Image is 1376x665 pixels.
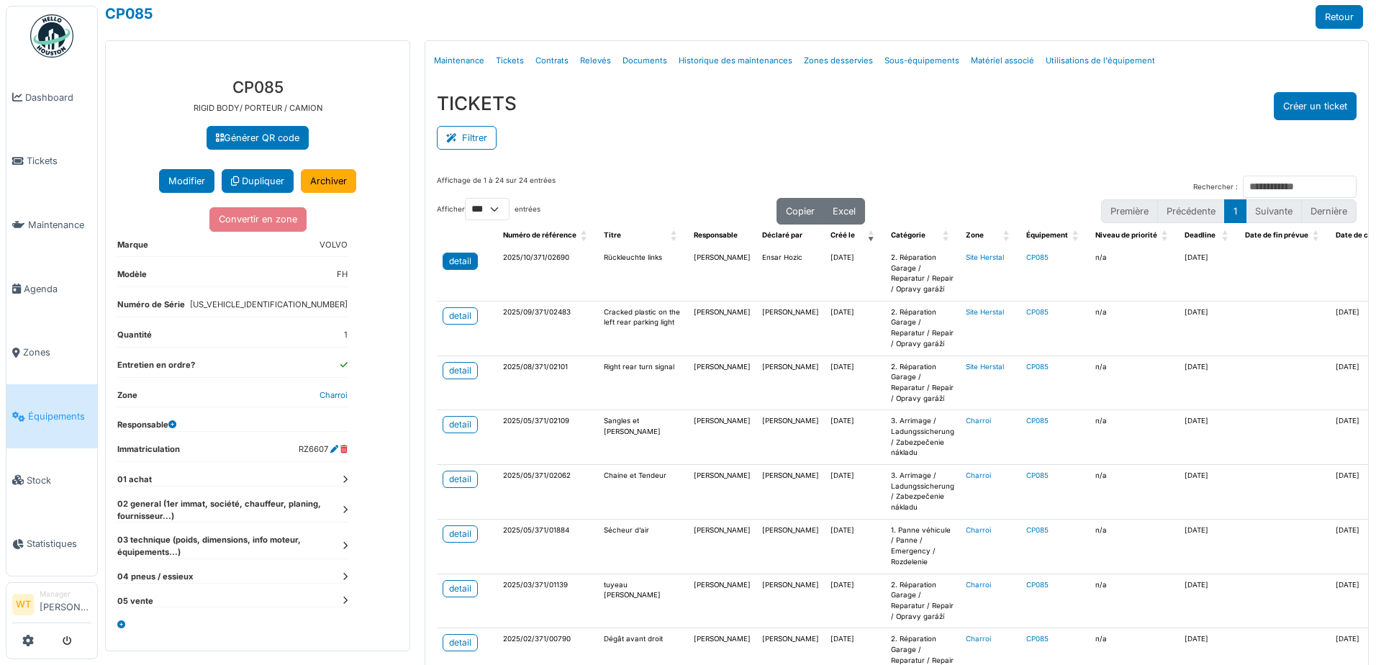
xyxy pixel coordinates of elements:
[490,44,530,78] a: Tickets
[449,636,471,649] div: detail
[777,198,824,225] button: Copier
[825,574,885,628] td: [DATE]
[1179,410,1239,465] td: [DATE]
[105,5,153,22] a: CP085
[497,301,598,356] td: 2025/09/371/02483
[598,465,688,520] td: Chaine et Tendeur
[966,417,991,425] a: Charroi
[222,169,294,193] a: Dupliquer
[443,307,478,325] a: detail
[1026,471,1049,479] a: CP085
[617,44,673,78] a: Documents
[1316,5,1363,29] a: Retour
[833,206,856,217] span: Excel
[449,364,471,377] div: detail
[6,257,97,321] a: Agenda
[28,218,91,232] span: Maintenance
[337,268,348,281] dd: FH
[117,498,348,522] dt: 02 general (1er immat, société, chauffeur, planing, fournisseur...)
[604,231,621,239] span: Titre
[966,363,1004,371] a: Site Herstal
[966,231,984,239] span: Zone
[437,176,556,198] div: Affichage de 1 à 24 sur 24 entrées
[497,574,598,628] td: 2025/03/371/01139
[823,198,865,225] button: Excel
[1179,247,1239,301] td: [DATE]
[117,595,348,607] dt: 05 vente
[1179,356,1239,410] td: [DATE]
[443,580,478,597] a: detail
[117,102,398,114] p: RIGID BODY/ PORTEUR / CAMION
[27,537,91,551] span: Statistiques
[117,78,398,96] h3: CP085
[117,359,195,377] dt: Entretien en ordre?
[117,534,348,558] dt: 03 technique (poids, dimensions, info moteur, équipements...)
[117,239,148,257] dt: Marque
[825,410,885,465] td: [DATE]
[443,362,478,379] a: detail
[1026,253,1049,261] a: CP085
[1040,44,1161,78] a: Utilisations de l'équipement
[1274,92,1357,120] button: Créer un ticket
[1003,225,1012,247] span: Zone: Activate to sort
[1222,225,1231,247] span: Deadline: Activate to sort
[825,301,885,356] td: [DATE]
[449,582,471,595] div: detail
[12,594,34,615] li: WT
[756,519,825,574] td: [PERSON_NAME]
[798,44,879,78] a: Zones desservies
[159,169,214,193] button: Modifier
[449,528,471,540] div: detail
[24,282,91,296] span: Agenda
[497,519,598,574] td: 2025/05/371/01884
[23,345,91,359] span: Zones
[207,126,309,150] a: Générer QR code
[885,301,960,356] td: 2. Réparation Garage / Reparatur / Repair / Opravy garáží
[1185,231,1216,239] span: Deadline
[1193,182,1238,193] label: Rechercher :
[1101,199,1357,223] nav: pagination
[688,465,756,520] td: [PERSON_NAME]
[301,169,356,193] a: Archiver
[6,193,97,257] a: Maintenance
[756,410,825,465] td: [PERSON_NAME]
[299,443,348,456] dd: RZ6607
[497,410,598,465] td: 2025/05/371/02109
[117,268,147,286] dt: Modèle
[117,443,180,461] dt: Immatriculation
[190,299,348,311] dd: [US_VEHICLE_IDENTIFICATION_NUMBER]
[756,574,825,628] td: [PERSON_NAME]
[598,247,688,301] td: Rückleuchte links
[598,519,688,574] td: Sécheur d’air
[688,574,756,628] td: [PERSON_NAME]
[673,44,798,78] a: Historique des maintenances
[30,14,73,58] img: Badge_color-CXgf-gQk.svg
[1090,301,1179,356] td: n/a
[117,299,185,317] dt: Numéro de Série
[1026,526,1049,534] a: CP085
[966,526,991,534] a: Charroi
[598,574,688,628] td: tuyeau [PERSON_NAME]
[117,329,152,347] dt: Quantité
[449,418,471,431] div: detail
[497,356,598,410] td: 2025/08/371/02101
[688,356,756,410] td: [PERSON_NAME]
[1179,301,1239,356] td: [DATE]
[943,225,951,247] span: Catégorie: Activate to sort
[1026,231,1068,239] span: Équipement
[966,308,1004,316] a: Site Herstal
[25,91,91,104] span: Dashboard
[1090,465,1179,520] td: n/a
[40,589,91,620] li: [PERSON_NAME]
[574,44,617,78] a: Relevés
[6,65,97,130] a: Dashboard
[598,301,688,356] td: Cracked plastic on the left rear parking light
[1245,231,1308,239] span: Date de fin prévue
[449,473,471,486] div: detail
[1090,247,1179,301] td: n/a
[443,416,478,433] a: detail
[786,206,815,217] span: Copier
[497,247,598,301] td: 2025/10/371/02690
[1095,231,1157,239] span: Niveau de priorité
[965,44,1040,78] a: Matériel associé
